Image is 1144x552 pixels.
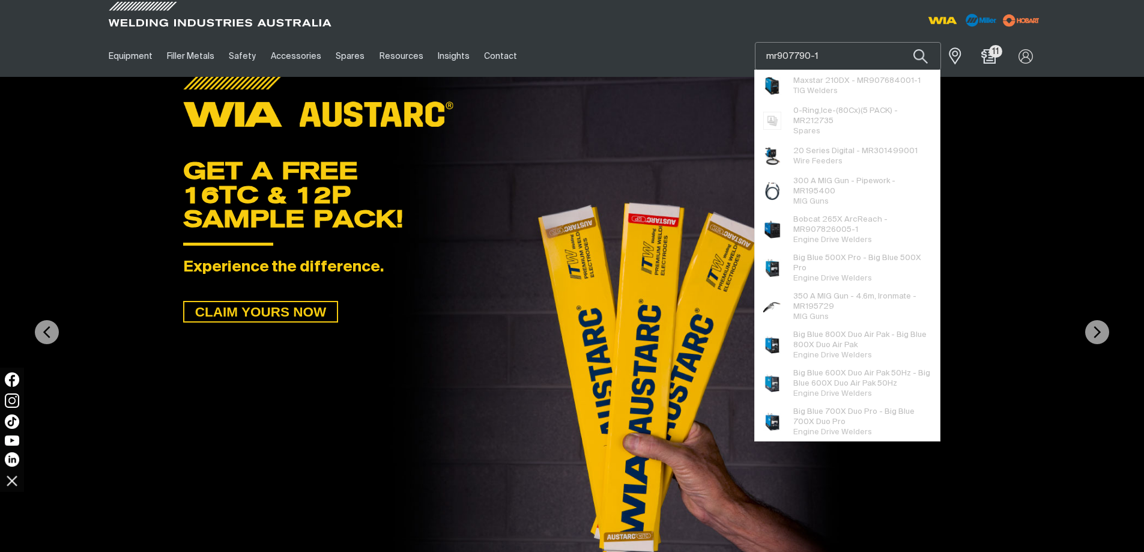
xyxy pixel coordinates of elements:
[793,274,872,282] span: Engine Drive Welders
[900,42,941,70] button: Search products
[793,198,829,205] span: MIG Guns
[101,35,808,77] nav: Main
[793,330,931,350] span: Big Blue 800X Duo Air Pak - Big Blue 800X Duo Air Pak
[793,127,820,135] span: Spares
[5,452,19,467] img: LinkedIn
[793,291,931,312] span: 350 A MIG Gun - 4.6m, Ironmate - MR195729
[793,390,872,398] span: Engine Drive Welders
[793,313,829,321] span: MIG Guns
[5,393,19,408] img: Instagram
[793,76,921,86] span: Maxstar 210DX - MR907684001-1
[5,414,19,429] img: TikTok
[793,157,843,165] span: Wire Feeders
[793,176,931,196] span: 300 A MIG Gun - Pipework - MR195400
[793,351,872,359] span: Engine Drive Welders
[793,368,931,389] span: Big Blue 600X Duo Air Pak 50Hz - Big Blue 600X Duo Air Pak 50Hz
[1085,320,1109,344] img: NextArrow
[755,43,940,70] input: Product name or item number...
[372,35,430,77] a: Resources
[999,11,1043,29] img: miller
[477,35,524,77] a: Contact
[5,372,19,387] img: Facebook
[264,35,328,77] a: Accessories
[183,259,961,277] div: Experience the difference.
[2,470,22,491] img: hide socials
[793,106,931,126] span: 0-Ring,Ice-(80Cx)(5 PACK) - MR212735
[160,35,222,77] a: Filler Metals
[793,214,931,235] span: Bobcat 265X ArcReach - MR907826005-1
[184,301,337,323] span: CLAIM YOURS NOW
[793,407,931,427] span: Big Blue 700X Duo Pro - Big Blue 700X Duo Pro
[793,236,872,244] span: Engine Drive Welders
[35,320,59,344] img: PrevArrow
[183,301,338,323] a: CLAIM YOURS NOW
[793,428,872,436] span: Engine Drive Welders
[755,70,940,441] ul: Suggestions
[222,35,263,77] a: Safety
[328,35,372,77] a: Spares
[793,146,918,156] span: 20 Series Digital - MR301499001
[793,253,931,273] span: Big Blue 500X Pro - Big Blue 500X Pro
[793,87,838,95] span: TIG Welders
[431,35,477,77] a: Insights
[5,435,19,446] img: YouTube
[101,35,160,77] a: Equipment
[183,159,961,231] div: GET A FREE 16TC & 12P SAMPLE PACK!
